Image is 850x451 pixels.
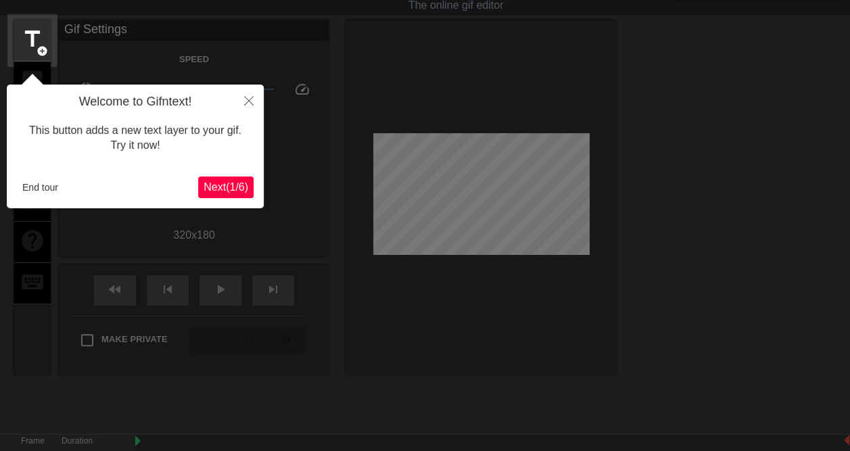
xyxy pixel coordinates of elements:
button: Close [234,85,264,116]
button: Next [198,176,254,198]
h4: Welcome to Gifntext! [17,95,254,110]
span: Next ( 1 / 6 ) [204,181,248,193]
div: This button adds a new text layer to your gif. Try it now! [17,110,254,167]
button: End tour [17,177,64,197]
